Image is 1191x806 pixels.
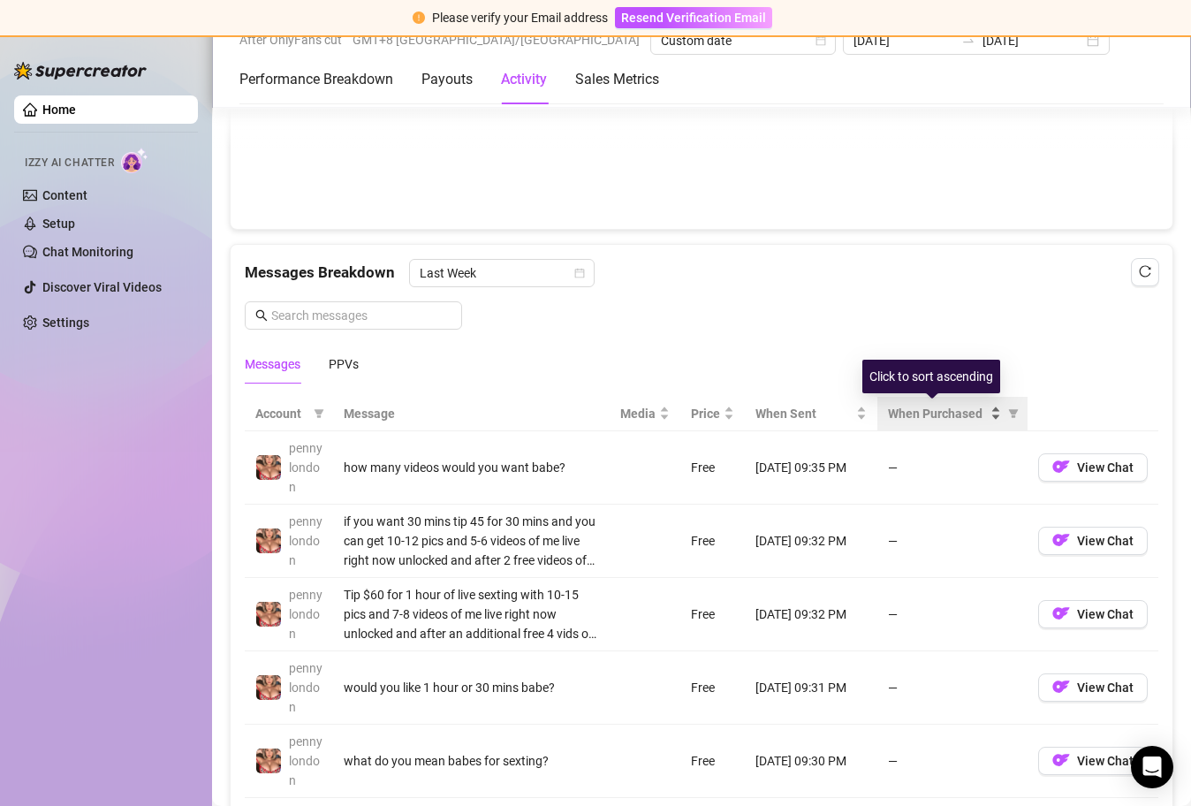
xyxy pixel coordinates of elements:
[877,431,1028,505] td: —
[745,725,877,798] td: [DATE] 09:30 PM
[961,34,975,48] span: to
[815,35,826,46] span: calendar
[289,661,322,714] span: pennylondon
[255,309,268,322] span: search
[877,651,1028,725] td: —
[1038,611,1148,625] a: OFView Chat
[680,651,745,725] td: Free
[661,27,825,54] span: Custom date
[745,651,877,725] td: [DATE] 09:31 PM
[574,268,585,278] span: calendar
[245,354,300,374] div: Messages
[745,397,877,431] th: When Sent
[680,505,745,578] td: Free
[1038,464,1148,478] a: OFView Chat
[610,397,680,431] th: Media
[333,397,610,431] th: Message
[877,725,1028,798] td: —
[14,62,147,80] img: logo-BBDzfeDw.svg
[310,400,328,427] span: filter
[745,431,877,505] td: [DATE] 09:35 PM
[1077,607,1134,621] span: View Chat
[1077,681,1134,695] span: View Chat
[1038,537,1148,551] a: OFView Chat
[289,441,322,494] span: pennylondon
[755,404,853,423] span: When Sent
[42,188,87,202] a: Content
[289,734,322,787] span: pennylondon
[1052,604,1070,622] img: OF
[680,397,745,431] th: Price
[344,512,599,570] div: if you want 30 mins tip 45 for 30 mins and you can get 10-12 pics and 5-6 videos of me live right...
[620,404,656,423] span: Media
[289,514,322,567] span: pennylondon
[1052,751,1070,769] img: OF
[1038,600,1148,628] button: OFView Chat
[691,404,720,423] span: Price
[1077,460,1134,475] span: View Chat
[1139,265,1151,278] span: reload
[982,31,1083,50] input: End date
[256,675,281,700] img: pennylondon
[853,31,954,50] input: Start date
[421,69,473,90] div: Payouts
[344,458,599,477] div: how many videos would you want babe?
[680,431,745,505] td: Free
[420,260,584,286] span: Last Week
[42,245,133,259] a: Chat Monitoring
[256,602,281,627] img: pennylondon
[239,69,393,90] div: Performance Breakdown
[344,751,599,771] div: what do you mean babes for sexting?
[1005,400,1022,427] span: filter
[1038,527,1148,555] button: OFView Chat
[245,259,1158,287] div: Messages Breakdown
[256,528,281,553] img: pennylondon
[877,505,1028,578] td: —
[501,69,547,90] div: Activity
[1008,408,1019,419] span: filter
[680,578,745,651] td: Free
[432,8,608,27] div: Please verify your Email address
[314,408,324,419] span: filter
[1052,678,1070,696] img: OF
[353,27,640,53] span: GMT+8 [GEOGRAPHIC_DATA]/[GEOGRAPHIC_DATA]
[1038,673,1148,702] button: OFView Chat
[255,404,307,423] span: Account
[329,354,359,374] div: PPVs
[413,11,425,24] span: exclamation-circle
[42,316,89,330] a: Settings
[1077,534,1134,548] span: View Chat
[745,578,877,651] td: [DATE] 09:32 PM
[42,280,162,294] a: Discover Viral Videos
[256,455,281,480] img: pennylondon
[344,585,599,643] div: Tip $60 for 1 hour of live sexting with 10-15 pics and 7-8 videos of me live right now unlocked a...
[877,578,1028,651] td: —
[256,749,281,773] img: pennylondon
[239,27,342,53] span: After OnlyFans cut
[575,69,659,90] div: Sales Metrics
[621,11,766,25] span: Resend Verification Email
[615,7,772,28] button: Resend Verification Email
[1131,746,1173,788] div: Open Intercom Messenger
[42,103,76,117] a: Home
[680,725,745,798] td: Free
[1077,754,1134,768] span: View Chat
[1038,747,1148,775] button: OFView Chat
[888,404,987,423] span: When Purchased
[877,397,1028,431] th: When Purchased
[1038,453,1148,482] button: OFView Chat
[961,34,975,48] span: swap-right
[289,588,322,641] span: pennylondon
[271,306,451,325] input: Search messages
[1038,757,1148,772] a: OFView Chat
[121,148,148,173] img: AI Chatter
[1052,531,1070,549] img: OF
[1052,458,1070,475] img: OF
[862,360,1000,393] div: Click to sort ascending
[42,217,75,231] a: Setup
[344,678,599,697] div: would you like 1 hour or 30 mins babe?
[745,505,877,578] td: [DATE] 09:32 PM
[25,155,114,171] span: Izzy AI Chatter
[1038,684,1148,698] a: OFView Chat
